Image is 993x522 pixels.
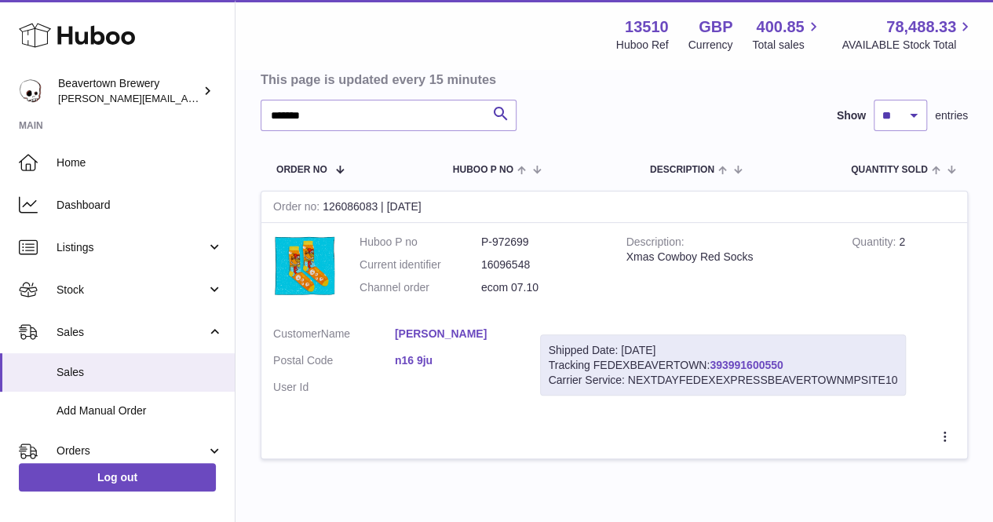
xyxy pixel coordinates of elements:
[273,200,323,217] strong: Order no
[625,16,669,38] strong: 13510
[752,16,822,53] a: 400.85 Total sales
[273,353,395,372] dt: Postal Code
[935,108,968,123] span: entries
[699,16,732,38] strong: GBP
[650,165,714,175] span: Description
[360,235,481,250] dt: Huboo P no
[453,165,513,175] span: Huboo P no
[840,223,967,315] td: 2
[688,38,733,53] div: Currency
[756,16,804,38] span: 400.85
[273,327,395,345] dt: Name
[360,280,481,295] dt: Channel order
[616,38,669,53] div: Huboo Ref
[276,165,327,175] span: Order No
[481,280,603,295] dd: ecom 07.10
[58,92,315,104] span: [PERSON_NAME][EMAIL_ADDRESS][DOMAIN_NAME]
[752,38,822,53] span: Total sales
[19,463,216,491] a: Log out
[852,235,899,252] strong: Quantity
[57,403,223,418] span: Add Manual Order
[841,38,974,53] span: AVAILABLE Stock Total
[395,327,517,341] a: [PERSON_NAME]
[886,16,956,38] span: 78,488.33
[626,250,829,265] div: Xmas Cowboy Red Socks
[57,240,206,255] span: Listings
[549,343,898,358] div: Shipped Date: [DATE]
[626,235,685,252] strong: Description
[837,108,866,123] label: Show
[481,257,603,272] dd: 16096548
[57,155,223,170] span: Home
[57,365,223,380] span: Sales
[261,71,964,88] h3: This page is updated every 15 minutes
[360,257,481,272] dt: Current identifier
[851,165,928,175] span: Quantity Sold
[273,327,321,340] span: Customer
[549,373,898,388] div: Carrier Service: NEXTDAYFEDEXEXPRESSBEAVERTOWNMPSITE10
[481,235,603,250] dd: P-972699
[57,283,206,298] span: Stock
[395,353,517,368] a: n16 9ju
[58,76,199,106] div: Beavertown Brewery
[57,198,223,213] span: Dashboard
[57,444,206,458] span: Orders
[273,380,395,395] dt: User Id
[261,192,967,223] div: 126086083 | [DATE]
[19,79,42,103] img: millie@beavertownbrewery.co.uk
[57,325,206,340] span: Sales
[540,334,907,396] div: Tracking FEDEXBEAVERTOWN:
[273,235,336,298] img: beavertown-brewery-cowboy-socks-orange-2.png
[841,16,974,53] a: 78,488.33 AVAILABLE Stock Total
[710,359,783,371] a: 393991600550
